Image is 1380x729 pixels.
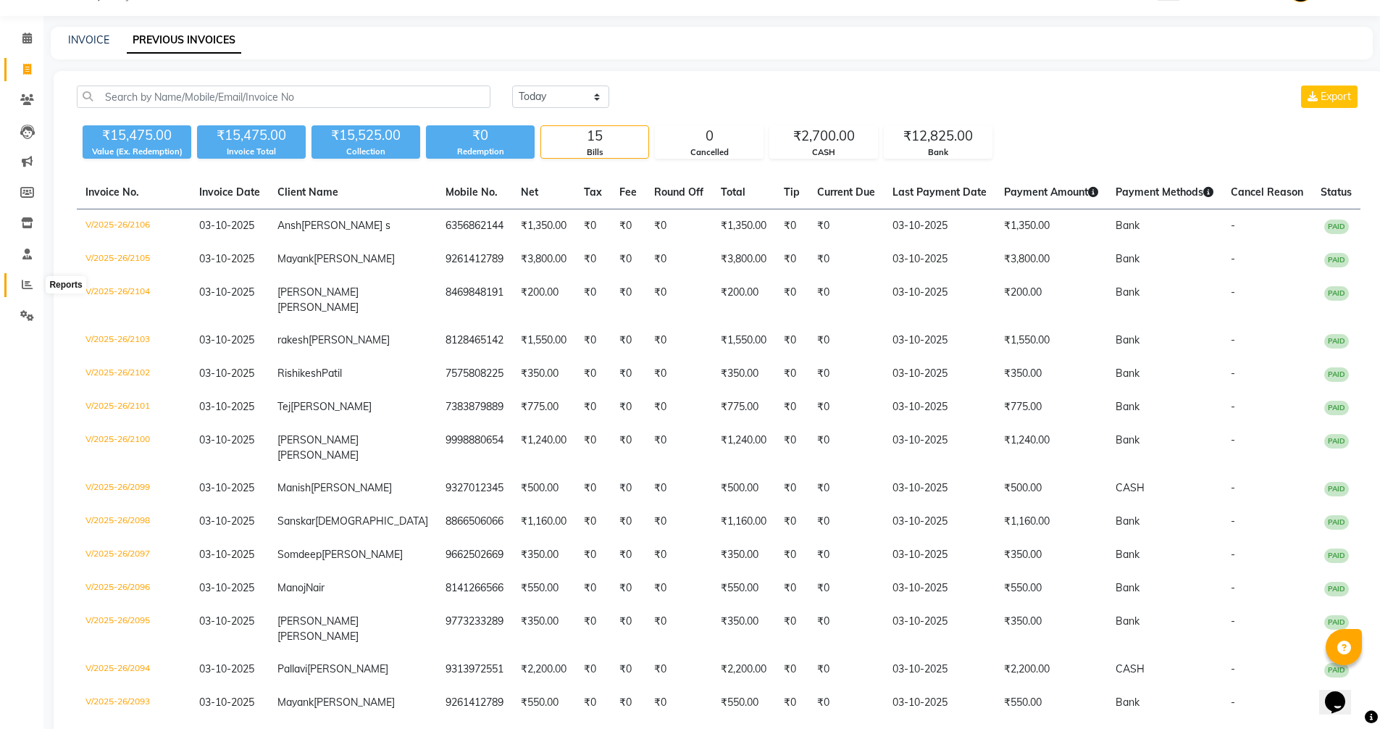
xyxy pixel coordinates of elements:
td: ₹0 [775,538,808,572]
td: ₹0 [611,505,645,538]
td: V/2025-26/2094 [77,653,191,686]
td: ₹0 [775,424,808,472]
td: V/2025-26/2100 [77,424,191,472]
span: - [1231,219,1235,232]
td: ₹0 [808,653,884,686]
span: Invoice Date [199,186,260,199]
span: [PERSON_NAME] [277,449,359,462]
span: 03-10-2025 [199,581,254,594]
span: - [1231,333,1235,346]
td: 8866506066 [437,505,512,538]
span: 03-10-2025 [199,333,254,346]
td: ₹0 [775,243,808,276]
td: ₹0 [611,424,645,472]
td: ₹0 [808,686,884,720]
div: Bank [885,146,992,159]
span: Bank [1116,696,1139,709]
td: ₹0 [775,472,808,505]
td: ₹0 [775,653,808,686]
td: 03-10-2025 [884,243,995,276]
div: ₹15,475.00 [83,125,191,146]
span: - [1231,367,1235,380]
span: PAID [1324,549,1349,563]
td: 03-10-2025 [884,424,995,472]
td: 9998880654 [437,424,512,472]
td: ₹0 [808,572,884,605]
span: [PERSON_NAME] [277,433,359,446]
span: - [1231,252,1235,265]
div: Redemption [426,146,535,158]
span: Bank [1116,400,1139,413]
td: ₹775.00 [712,391,775,424]
td: ₹1,550.00 [512,324,575,357]
td: 9261412789 [437,686,512,720]
td: ₹1,350.00 [512,209,575,243]
span: Last Payment Date [892,186,987,199]
td: ₹2,200.00 [512,653,575,686]
span: 03-10-2025 [199,548,254,561]
td: ₹0 [611,472,645,505]
td: ₹0 [645,209,712,243]
div: ₹2,700.00 [770,126,877,146]
div: ₹15,525.00 [311,125,420,146]
td: ₹0 [575,653,611,686]
td: 8128465142 [437,324,512,357]
td: 03-10-2025 [884,357,995,391]
span: Mobile No. [446,186,498,199]
span: 03-10-2025 [199,367,254,380]
span: [PERSON_NAME] [307,662,388,675]
td: ₹350.00 [512,605,575,653]
td: 9313972551 [437,653,512,686]
td: ₹0 [575,605,611,653]
td: ₹0 [611,391,645,424]
td: 7575808225 [437,357,512,391]
button: Export [1301,86,1358,108]
span: Patil [322,367,342,380]
td: V/2025-26/2101 [77,391,191,424]
td: ₹0 [808,276,884,324]
td: ₹0 [775,572,808,605]
div: Cancelled [656,146,763,159]
td: 6356862144 [437,209,512,243]
td: V/2025-26/2106 [77,209,191,243]
td: ₹0 [808,605,884,653]
span: PAID [1324,401,1349,415]
span: 03-10-2025 [199,615,254,628]
td: ₹0 [575,538,611,572]
td: ₹0 [575,505,611,538]
td: ₹200.00 [712,276,775,324]
td: 9773233289 [437,605,512,653]
span: Export [1321,90,1351,103]
td: ₹0 [775,505,808,538]
span: - [1231,581,1235,594]
td: 9261412789 [437,243,512,276]
td: ₹0 [575,424,611,472]
td: V/2025-26/2103 [77,324,191,357]
td: ₹0 [775,276,808,324]
span: PAID [1324,220,1349,234]
span: PAID [1324,286,1349,301]
span: - [1231,615,1235,628]
td: ₹350.00 [712,605,775,653]
span: 03-10-2025 [199,219,254,232]
td: ₹0 [645,424,712,472]
span: Bank [1116,252,1139,265]
td: ₹0 [645,653,712,686]
span: Pallavi [277,662,307,675]
span: PAID [1324,434,1349,449]
span: [PERSON_NAME] [290,400,372,413]
span: - [1231,548,1235,561]
span: [PERSON_NAME] [277,301,359,314]
span: Bank [1116,367,1139,380]
td: ₹1,160.00 [995,505,1107,538]
input: Search by Name/Mobile/Email/Invoice No [77,86,490,108]
td: ₹0 [611,605,645,653]
td: ₹0 [575,472,611,505]
span: [PERSON_NAME] [314,696,395,709]
a: PREVIOUS INVOICES [127,28,241,54]
td: ₹0 [808,357,884,391]
td: ₹350.00 [995,538,1107,572]
td: V/2025-26/2097 [77,538,191,572]
span: Bank [1116,548,1139,561]
span: [PERSON_NAME] [322,548,403,561]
